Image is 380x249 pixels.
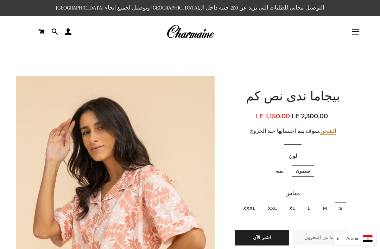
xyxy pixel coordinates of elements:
[264,203,281,214] label: XXL
[230,189,355,198] label: مقاس
[256,112,290,120] span: LE 1,150.00
[337,235,373,242] a: Arabic
[304,235,336,240] span: نفذ من المخزون
[292,165,314,177] label: سيمون
[271,165,288,177] label: بمبه
[230,88,355,106] h1: بيجاما ندى نص كم
[335,203,346,214] label: S
[239,203,260,214] label: XXXL
[285,203,299,214] label: XL
[291,111,330,121] span: LE 2,300.00
[230,152,355,161] label: لون
[318,203,331,214] label: M
[235,230,289,245] button: اشتر الآن
[320,128,336,135] a: الشحن
[166,24,214,39] img: Charmaine Egypt
[293,230,347,245] button: نفذ من المخزون
[303,203,315,214] label: L
[346,236,359,241] i: Arabic
[230,127,355,136] div: .سوف يتم احتسابها عند الخروج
